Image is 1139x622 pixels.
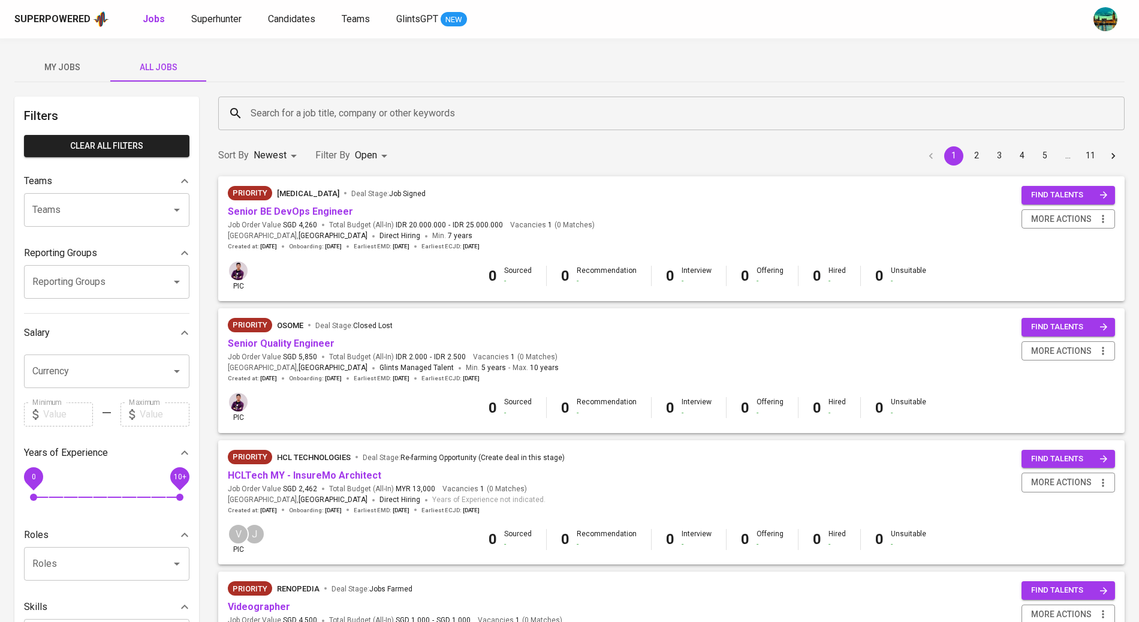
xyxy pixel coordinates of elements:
div: Offering [757,266,784,286]
p: Newest [254,148,287,163]
button: Go to next page [1104,146,1123,166]
span: Closed Lost [353,321,393,330]
b: 0 [741,268,749,284]
span: IDR 2.000 [396,352,427,362]
nav: pagination navigation [920,146,1125,166]
span: 0 [31,472,35,480]
span: [GEOGRAPHIC_DATA] [299,494,367,506]
span: SGD 2,462 [283,484,317,494]
span: more actions [1031,475,1092,490]
span: Priority [228,319,272,331]
div: Skills [24,595,189,619]
span: find talents [1031,320,1108,334]
input: Value [43,402,93,426]
span: - [430,352,432,362]
span: [DATE] [260,506,277,515]
span: Vacancies ( 0 Matches ) [442,484,527,494]
span: Job Order Value [228,220,317,230]
span: find talents [1031,584,1108,597]
b: 0 [875,268,884,284]
span: Superhunter [191,13,242,25]
span: 1 [509,352,515,362]
span: 10+ [173,472,186,480]
div: Newest [254,145,301,167]
span: All Jobs [117,60,199,75]
b: 0 [666,268,674,284]
img: erwin@glints.com [229,262,248,280]
div: … [1058,149,1077,161]
a: GlintsGPT NEW [396,12,467,27]
a: Videographer [228,601,290,612]
span: [GEOGRAPHIC_DATA] , [228,362,367,374]
span: SGD 4,260 [283,220,317,230]
div: Sourced [504,529,532,549]
span: Deal Stage : [363,453,565,462]
div: Offering [757,397,784,417]
button: Go to page 3 [990,146,1009,166]
a: Senior Quality Engineer [228,338,335,349]
span: [DATE] [463,242,480,251]
h6: Filters [24,106,189,125]
span: Vacancies ( 0 Matches ) [510,220,595,230]
span: Onboarding : [289,506,342,515]
div: Recommendation [577,529,637,549]
div: Superpowered [14,13,91,26]
span: IDR 20.000.000 [396,220,446,230]
span: Years of Experience not indicated. [432,494,546,506]
span: find talents [1031,452,1108,466]
div: Unsuitable [891,266,926,286]
div: Hired [828,397,846,417]
span: IDR 25.000.000 [453,220,503,230]
span: Earliest ECJD : [421,374,480,383]
span: Total Budget (All-In) [329,484,435,494]
span: [GEOGRAPHIC_DATA] [299,362,367,374]
span: [GEOGRAPHIC_DATA] , [228,494,367,506]
div: Interview [682,529,712,549]
div: Hired [828,529,846,549]
span: - [448,220,450,230]
span: [DATE] [463,374,480,383]
b: 0 [875,531,884,548]
span: Earliest EMD : [354,374,409,383]
span: [DATE] [325,374,342,383]
button: find talents [1022,186,1115,205]
button: more actions [1022,209,1115,229]
div: Salary [24,321,189,345]
span: Onboarding : [289,374,342,383]
span: [DATE] [463,506,480,515]
div: - [504,408,532,418]
button: find talents [1022,318,1115,336]
div: - [577,408,637,418]
button: Open [168,274,185,290]
div: Reporting Groups [24,241,189,265]
b: 0 [489,268,497,284]
div: Sourced [504,397,532,417]
span: HCL Technologies [277,453,351,462]
b: 0 [489,531,497,548]
div: Offering [757,529,784,549]
div: - [757,276,784,286]
span: Min. [466,363,506,372]
div: - [682,276,712,286]
span: more actions [1031,212,1092,227]
span: 10 years [530,363,559,372]
span: IDR 2.500 [434,352,466,362]
button: find talents [1022,581,1115,600]
span: Earliest EMD : [354,242,409,251]
a: Superpoweredapp logo [14,10,109,28]
div: New Job received from Demand Team [228,450,272,464]
span: more actions [1031,344,1092,359]
div: J [244,524,265,545]
span: Open [355,149,377,161]
span: Total Budget (All-In) [329,352,466,362]
div: - [577,539,637,549]
input: Value [140,402,189,426]
div: Unsuitable [891,529,926,549]
b: 0 [741,399,749,416]
img: erwin@glints.com [229,393,248,411]
div: - [891,539,926,549]
span: Priority [228,187,272,199]
span: Deal Stage : [315,321,393,330]
button: Clear All filters [24,135,189,157]
span: My Jobs [22,60,103,75]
